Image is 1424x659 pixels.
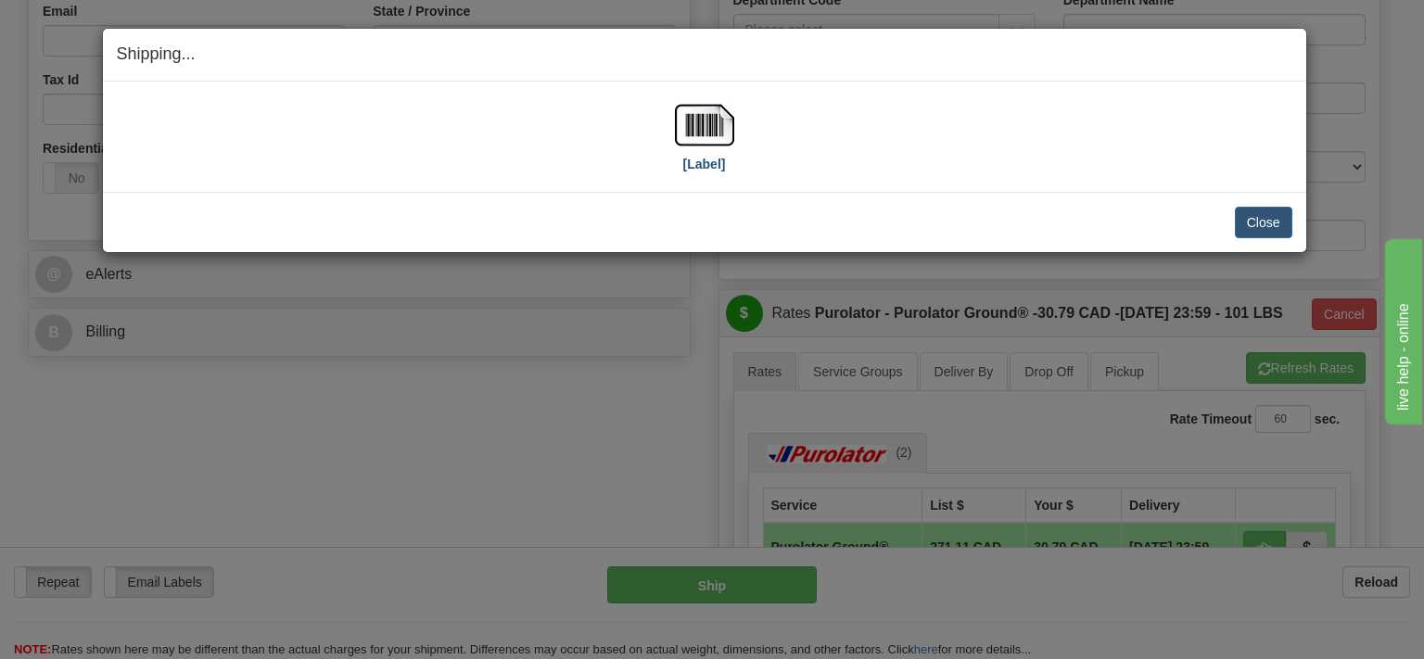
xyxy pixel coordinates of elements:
iframe: chat widget [1381,234,1422,424]
span: Shipping... [117,44,196,63]
img: barcode.jpg [675,95,734,155]
button: Close [1235,207,1292,238]
label: [Label] [683,155,726,173]
div: live help - online [14,11,172,33]
a: [Label] [675,116,734,171]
